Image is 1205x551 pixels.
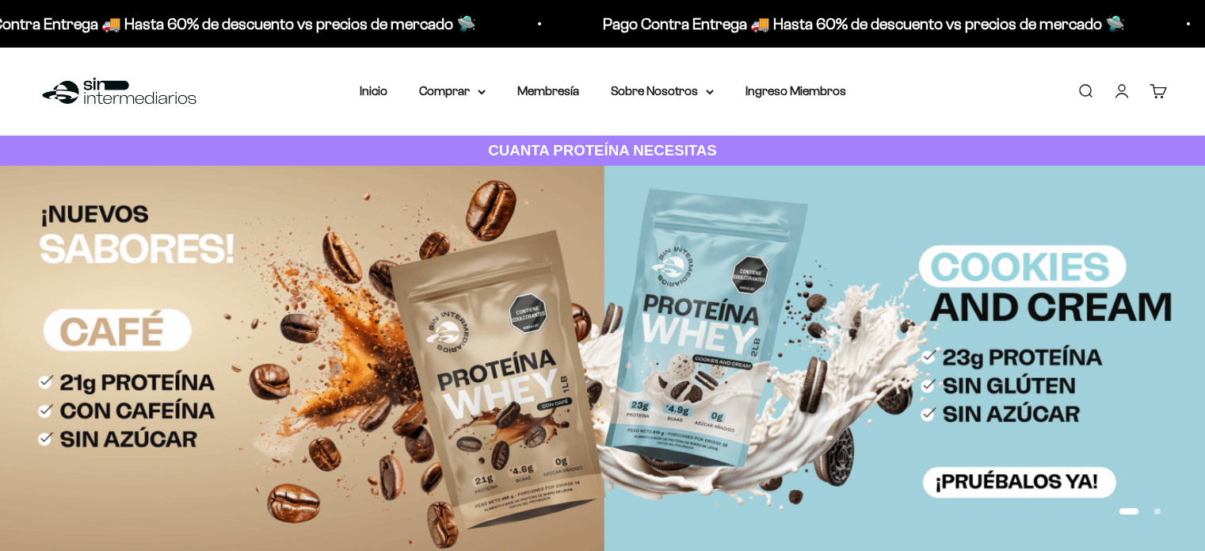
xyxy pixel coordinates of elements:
a: Ingreso Miembros [745,84,846,98]
a: Membresía [517,84,579,98]
strong: CUANTA PROTEÍNA NECESITAS [488,142,717,159]
summary: Comprar [419,81,486,101]
summary: Sobre Nosotros [611,81,714,101]
p: Pago Contra Entrega 🚚 Hasta 60% de descuento vs precios de mercado 🛸 [588,11,1110,36]
a: Inicio [360,84,387,98]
